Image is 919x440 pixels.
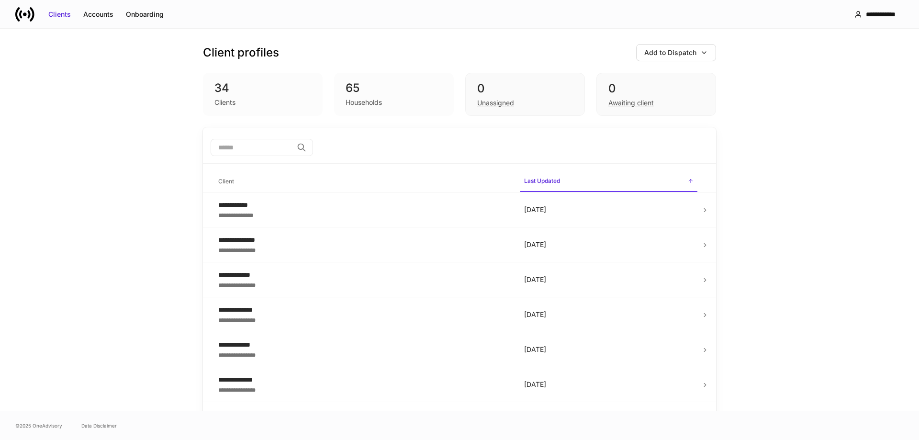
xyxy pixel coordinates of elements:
[477,81,573,96] div: 0
[524,380,694,389] p: [DATE]
[15,422,62,429] span: © 2025 OneAdvisory
[524,205,694,214] p: [DATE]
[120,7,170,22] button: Onboarding
[524,240,694,249] p: [DATE]
[608,98,654,108] div: Awaiting client
[524,310,694,319] p: [DATE]
[636,44,716,61] button: Add to Dispatch
[346,98,382,107] div: Households
[77,7,120,22] button: Accounts
[218,177,234,186] h6: Client
[42,7,77,22] button: Clients
[83,10,113,19] div: Accounts
[81,422,117,429] a: Data Disclaimer
[48,10,71,19] div: Clients
[520,171,697,192] span: Last Updated
[644,48,696,57] div: Add to Dispatch
[126,10,164,19] div: Onboarding
[524,275,694,284] p: [DATE]
[608,81,704,96] div: 0
[524,176,560,185] h6: Last Updated
[524,345,694,354] p: [DATE]
[465,73,585,116] div: 0Unassigned
[477,98,514,108] div: Unassigned
[214,172,513,192] span: Client
[346,80,442,96] div: 65
[214,80,311,96] div: 34
[596,73,716,116] div: 0Awaiting client
[214,98,235,107] div: Clients
[203,45,279,60] h3: Client profiles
